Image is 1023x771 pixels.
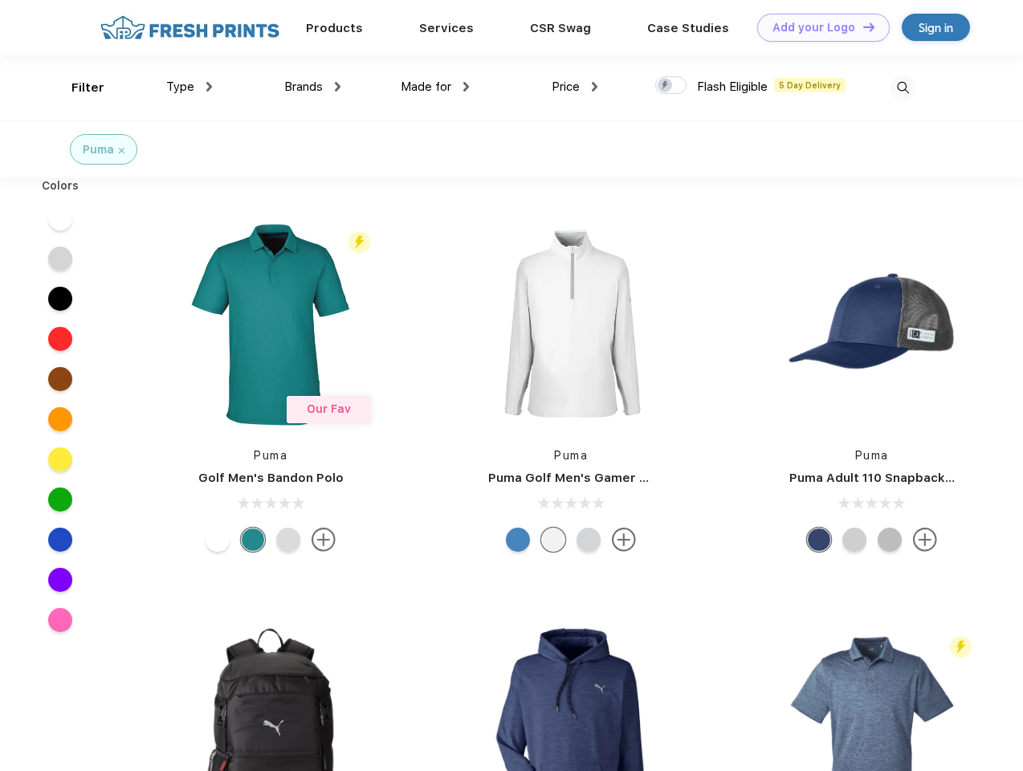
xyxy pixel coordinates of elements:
[950,636,972,658] img: flash_active_toggle.svg
[71,79,104,97] div: Filter
[284,80,323,94] span: Brands
[254,449,287,462] a: Puma
[119,148,124,153] img: filter_cancel.svg
[312,528,336,552] img: more.svg
[577,528,601,552] div: High Rise
[554,449,588,462] a: Puma
[206,528,230,552] div: Bright White
[241,528,265,552] div: Green Lagoon
[772,21,855,35] div: Add your Logo
[198,471,344,485] a: Golf Men's Bandon Polo
[541,528,565,552] div: Bright White
[83,141,114,158] div: Puma
[765,218,979,431] img: func=resize&h=266
[463,82,469,92] img: dropdown.png
[307,402,351,415] span: Our Fav
[592,82,597,92] img: dropdown.png
[807,528,831,552] div: Peacoat with Qut Shd
[419,21,474,35] a: Services
[506,528,530,552] div: Bright Cobalt
[890,75,916,101] img: desktop_search.svg
[488,471,742,485] a: Puma Golf Men's Gamer Golf Quarter-Zip
[919,18,953,37] div: Sign in
[697,80,768,94] span: Flash Eligible
[774,78,846,92] span: 5 Day Delivery
[96,14,284,42] img: fo%20logo%202.webp
[612,528,636,552] img: more.svg
[855,449,889,462] a: Puma
[842,528,866,552] div: Quarry Brt Whit
[464,218,678,431] img: func=resize&h=266
[164,218,377,431] img: func=resize&h=266
[335,82,340,92] img: dropdown.png
[902,14,970,41] a: Sign in
[401,80,451,94] span: Made for
[166,80,194,94] span: Type
[276,528,300,552] div: High Rise
[913,528,937,552] img: more.svg
[530,21,591,35] a: CSR Swag
[552,80,580,94] span: Price
[348,231,370,253] img: flash_active_toggle.svg
[30,177,92,194] div: Colors
[206,82,212,92] img: dropdown.png
[878,528,902,552] div: Quarry with Brt Whit
[306,21,363,35] a: Products
[863,22,874,31] img: DT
